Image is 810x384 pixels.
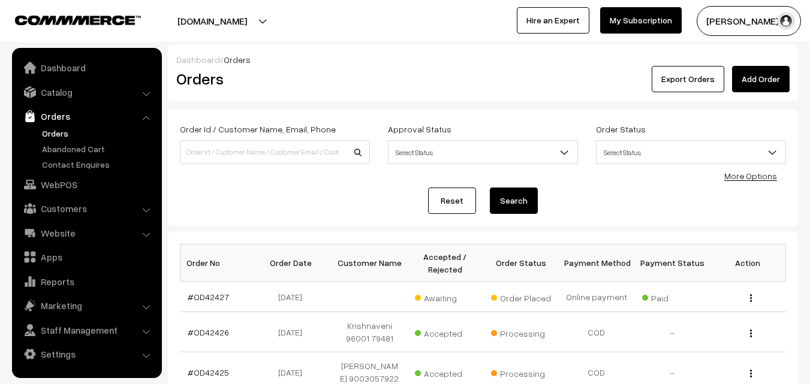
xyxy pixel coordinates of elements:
td: COD [559,312,634,352]
a: COMMMERCE [15,12,120,26]
a: #OD42426 [188,327,229,337]
th: Order Date [256,244,332,282]
th: Customer Name [332,244,407,282]
img: Menu [750,294,752,302]
button: [PERSON_NAME] s… [697,6,801,36]
a: Dashboard [176,55,220,65]
a: More Options [724,171,777,181]
button: Export Orders [652,66,724,92]
label: Order Id / Customer Name, Email, Phone [180,123,336,135]
a: Apps [15,246,158,268]
span: Select Status [389,142,577,163]
button: Search [490,188,538,214]
span: Awaiting [415,289,475,304]
span: Orders [224,55,251,65]
label: Order Status [596,123,646,135]
th: Payment Status [634,244,710,282]
a: Orders [39,127,158,140]
span: Select Status [597,142,785,163]
a: My Subscription [600,7,682,34]
button: [DOMAIN_NAME] [135,6,289,36]
span: Select Status [388,140,578,164]
input: Order Id / Customer Name / Customer Email / Customer Phone [180,140,370,164]
td: Krishnaveni 96001 79481 [332,312,407,352]
img: user [777,12,795,30]
span: Order Placed [491,289,551,304]
a: Website [15,222,158,244]
a: Abandoned Cart [39,143,158,155]
span: Processing [491,364,551,380]
a: Staff Management [15,319,158,341]
div: / [176,53,790,66]
a: Dashboard [15,57,158,78]
h2: Orders [176,69,369,88]
th: Order Status [483,244,559,282]
th: Action [710,244,785,282]
th: Accepted / Rejected [407,244,483,282]
a: #OD42425 [188,367,229,377]
th: Order No [180,244,256,282]
td: - [634,312,710,352]
a: #OD42427 [188,292,229,302]
a: Add Order [732,66,790,92]
a: Marketing [15,295,158,316]
a: Catalog [15,81,158,103]
a: Reports [15,271,158,292]
span: Select Status [596,140,786,164]
a: Reset [428,188,476,214]
img: COMMMERCE [15,16,141,25]
img: Menu [750,329,752,337]
td: [DATE] [256,312,332,352]
a: Orders [15,105,158,127]
a: Customers [15,198,158,219]
span: Processing [491,324,551,340]
td: Online payment [559,282,634,312]
img: Menu [750,370,752,377]
span: Paid [642,289,702,304]
th: Payment Method [559,244,634,282]
a: Settings [15,343,158,365]
span: Accepted [415,324,475,340]
label: Approval Status [388,123,451,135]
a: Hire an Expert [517,7,589,34]
a: Contact Enquires [39,158,158,171]
span: Accepted [415,364,475,380]
td: [DATE] [256,282,332,312]
a: WebPOS [15,174,158,195]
